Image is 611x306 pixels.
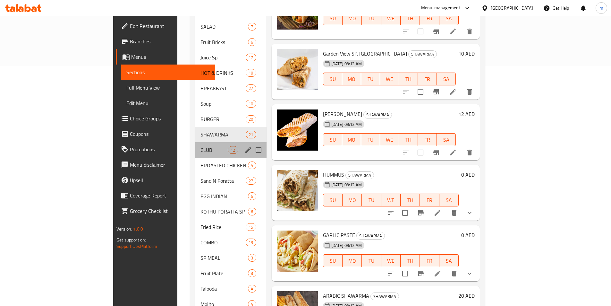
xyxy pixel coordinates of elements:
button: TU [361,133,380,146]
span: [DATE] 09:12 AM [329,61,364,67]
span: TH [402,74,415,84]
span: HOT & DRINKS [200,69,246,77]
button: MO [343,12,362,25]
span: MO [345,135,359,144]
div: BURGER20 [195,111,267,127]
div: COMBO13 [195,235,267,250]
button: TH [401,12,420,25]
div: Sand N Poratta27 [195,173,267,188]
span: FR [422,196,437,205]
span: Sections [126,68,210,76]
button: WE [380,73,399,85]
span: MO [345,74,359,84]
h6: 12 AED [458,109,475,118]
button: SA [439,254,459,267]
div: items [248,269,256,277]
h6: 0 AED [461,170,475,179]
span: SHAWARMA [371,293,399,300]
span: Version: [116,225,132,233]
button: show more [462,205,477,221]
div: SHAWARMA [363,111,392,118]
span: TU [364,196,378,205]
button: delete [446,266,462,281]
div: Falooda4 [195,281,267,296]
span: Soup [200,100,246,108]
span: SA [442,14,456,23]
button: SU [323,73,342,85]
span: TH [403,196,417,205]
button: SU [323,194,343,206]
span: 17 [246,55,256,61]
span: Choice Groups [130,115,210,122]
span: 13 [246,240,256,246]
span: SALAD [200,23,248,31]
span: SHAWARMA [409,50,437,58]
span: SA [439,74,453,84]
div: SP MEAL3 [195,250,267,266]
span: TH [403,256,417,266]
span: SP MEAL [200,254,248,262]
div: SHAWARMA [356,232,385,240]
div: items [246,239,256,246]
span: 7 [248,24,256,30]
span: 6 [248,209,256,215]
div: Soup10 [195,96,267,111]
span: [DATE] 09:12 AM [329,182,364,188]
span: [PERSON_NAME] [323,109,362,119]
a: Edit Menu [121,95,215,111]
span: 20 [246,116,256,122]
span: TU [364,256,378,266]
span: Edit Menu [126,99,210,107]
h6: 0 AED [461,231,475,240]
a: Edit menu item [449,88,457,96]
span: SHAWARMA [364,111,392,118]
div: CLUB [200,146,228,154]
span: Sand N Poratta [200,177,246,185]
a: Full Menu View [121,80,215,95]
div: SHAWARMA [345,171,374,179]
div: items [246,131,256,138]
span: WE [384,196,398,205]
span: MO [345,196,359,205]
button: TU [362,12,381,25]
button: Branch-specific-item [413,205,429,221]
svg: Show Choices [466,270,473,277]
div: EGG INDIAN6 [195,188,267,204]
span: SHAWARMA [200,131,246,138]
span: Select to update [414,85,427,99]
span: 3 [248,270,256,276]
span: WE [384,256,398,266]
div: EGG INDIAN [200,192,248,200]
div: Falooda [200,285,248,293]
span: [DATE] 09:12 AM [329,121,364,127]
button: sort-choices [383,266,398,281]
button: delete [462,145,477,160]
img: GARLIC PASTE [277,231,318,272]
a: Promotions [116,142,215,157]
button: WE [381,254,401,267]
span: WE [383,74,396,84]
span: [DATE] 09:12 AM [329,242,364,249]
button: SA [439,194,459,206]
span: Edit Restaurant [130,22,210,30]
span: Select to update [398,267,412,280]
span: 4 [248,286,256,292]
div: BURGER [200,115,246,123]
a: Choice Groups [116,111,215,126]
span: 3 [248,255,256,261]
div: items [248,208,256,215]
a: Support.OpsPlatform [116,242,157,250]
div: Juice Sp17 [195,50,267,65]
button: delete [446,205,462,221]
span: 4 [248,162,256,169]
span: 18 [246,70,256,76]
span: SA [442,196,456,205]
span: 6 [248,193,256,199]
button: WE [380,133,399,146]
a: Edit menu item [434,270,441,277]
span: BROASTED CHICKEN [200,162,248,169]
span: KOTHU PORATTA SP [200,208,248,215]
button: Branch-specific-item [429,84,444,100]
